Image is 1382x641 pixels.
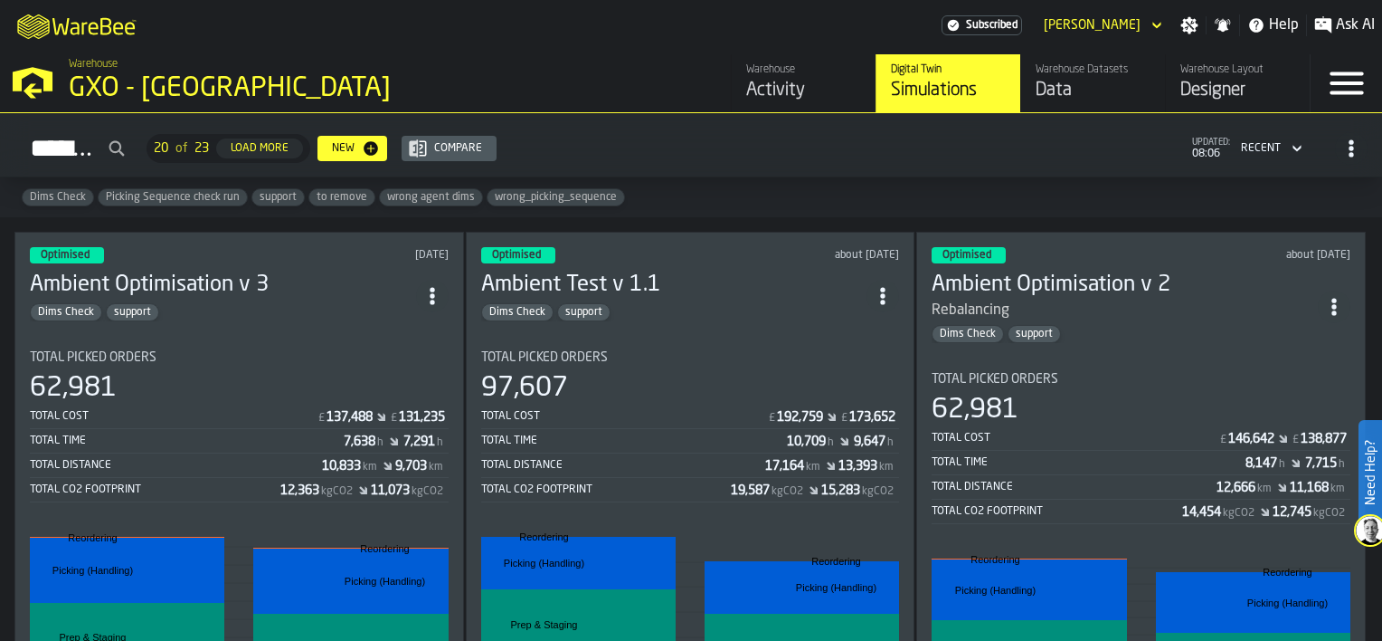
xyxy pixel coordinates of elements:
[1307,14,1382,36] label: button-toggle-Ask AI
[942,15,1022,35] div: Menu Subscription
[1336,14,1375,36] span: Ask AI
[854,435,885,449] div: Stat Value
[30,350,449,502] div: stat-Total Picked Orders
[777,410,823,425] div: Stat Value
[731,483,770,498] div: Stat Value
[481,350,608,365] span: Total Picked Orders
[1279,458,1285,471] span: h
[1311,54,1382,112] label: button-toggle-Menu
[932,300,1318,321] div: Rebalancing
[429,461,443,474] span: km
[1339,458,1345,471] span: h
[30,372,117,405] div: 62,981
[327,410,373,425] div: Stat Value
[838,459,877,474] div: Stat Value
[1240,14,1306,36] label: button-toggle-Help
[437,436,443,449] span: h
[787,435,826,449] div: Stat Value
[377,436,383,449] span: h
[481,483,732,496] div: Total CO2 Footprint
[344,435,375,449] div: Stat Value
[942,15,1022,35] a: link-to-/wh/i/ae0cd702-8cb1-4091-b3be-0aee77957c79/settings/billing
[1216,481,1255,495] div: Stat Value
[481,435,788,447] div: Total Time
[427,142,489,155] div: Compare
[932,372,1350,387] div: Title
[942,250,991,261] span: Optimised
[1305,456,1337,471] div: Stat Value
[932,300,1009,321] div: Rebalancing
[317,136,387,161] button: button-New
[321,485,353,498] span: kgCO2
[769,412,775,425] span: £
[932,372,1350,524] div: stat-Total Picked Orders
[932,394,1018,426] div: 62,981
[1360,422,1380,523] label: Need Help?
[1173,16,1206,34] label: button-toggle-Settings
[771,485,803,498] span: kgCO2
[558,306,610,319] span: support
[1180,249,1350,262] div: Updated: 15/08/2025, 08:45:42 Created: 15/08/2025, 08:14:12
[412,485,443,498] span: kgCO2
[482,306,553,319] span: Dims Check
[932,481,1216,493] div: Total Distance
[481,350,900,365] div: Title
[1301,432,1347,446] div: Stat Value
[99,191,247,204] span: Picking Sequence check run
[30,271,416,300] h3: Ambient Optimisation v 3
[1234,138,1306,159] div: DropdownMenuValue-4
[879,461,894,474] span: km
[139,134,317,163] div: ButtonLoadMore-Load More-Prev-First-Last
[487,191,624,204] span: wrong_picking_sequence
[391,412,397,425] span: £
[932,372,1058,387] span: Total Picked Orders
[481,410,768,423] div: Total Cost
[481,459,766,472] div: Total Distance
[69,72,557,105] div: GXO - [GEOGRAPHIC_DATA]
[380,191,482,204] span: wrong agent dims
[1036,63,1150,76] div: Warehouse Datasets
[216,139,303,158] button: button-Load More
[1257,483,1272,495] span: km
[399,410,445,425] div: Stat Value
[1180,78,1295,103] div: Designer
[765,459,804,474] div: Stat Value
[403,435,435,449] div: Stat Value
[481,372,568,405] div: 97,607
[252,191,304,204] span: support
[731,54,876,112] a: link-to-/wh/i/ae0cd702-8cb1-4091-b3be-0aee77957c79/feed/
[154,141,168,156] span: 20
[322,459,361,474] div: Stat Value
[1330,483,1345,495] span: km
[1241,142,1281,155] div: DropdownMenuValue-4
[1273,505,1311,520] div: Stat Value
[318,412,325,425] span: £
[1182,505,1221,520] div: Stat Value
[1192,138,1230,148] span: updated:
[1313,507,1345,520] span: kgCO2
[30,459,322,472] div: Total Distance
[887,436,894,449] span: h
[746,78,861,103] div: Activity
[1036,78,1150,103] div: Data
[23,191,93,204] span: Dims Check
[309,191,374,204] span: to remove
[849,410,895,425] div: Stat Value
[966,19,1018,32] span: Subscribed
[806,461,820,474] span: km
[862,485,894,498] span: kgCO2
[932,271,1318,300] h3: Ambient Optimisation v 2
[932,247,1006,263] div: status-3 2
[1290,481,1329,495] div: Stat Value
[1036,14,1166,36] div: DropdownMenuValue-Jack Collinson
[1220,434,1226,446] span: £
[821,483,860,498] div: Stat Value
[828,436,834,449] span: h
[1228,432,1274,446] div: Stat Value
[41,250,90,261] span: Optimised
[30,410,317,423] div: Total Cost
[1020,54,1165,112] a: link-to-/wh/i/ae0cd702-8cb1-4091-b3be-0aee77957c79/data
[402,136,497,161] button: button-Compare
[932,505,1182,518] div: Total CO2 Footprint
